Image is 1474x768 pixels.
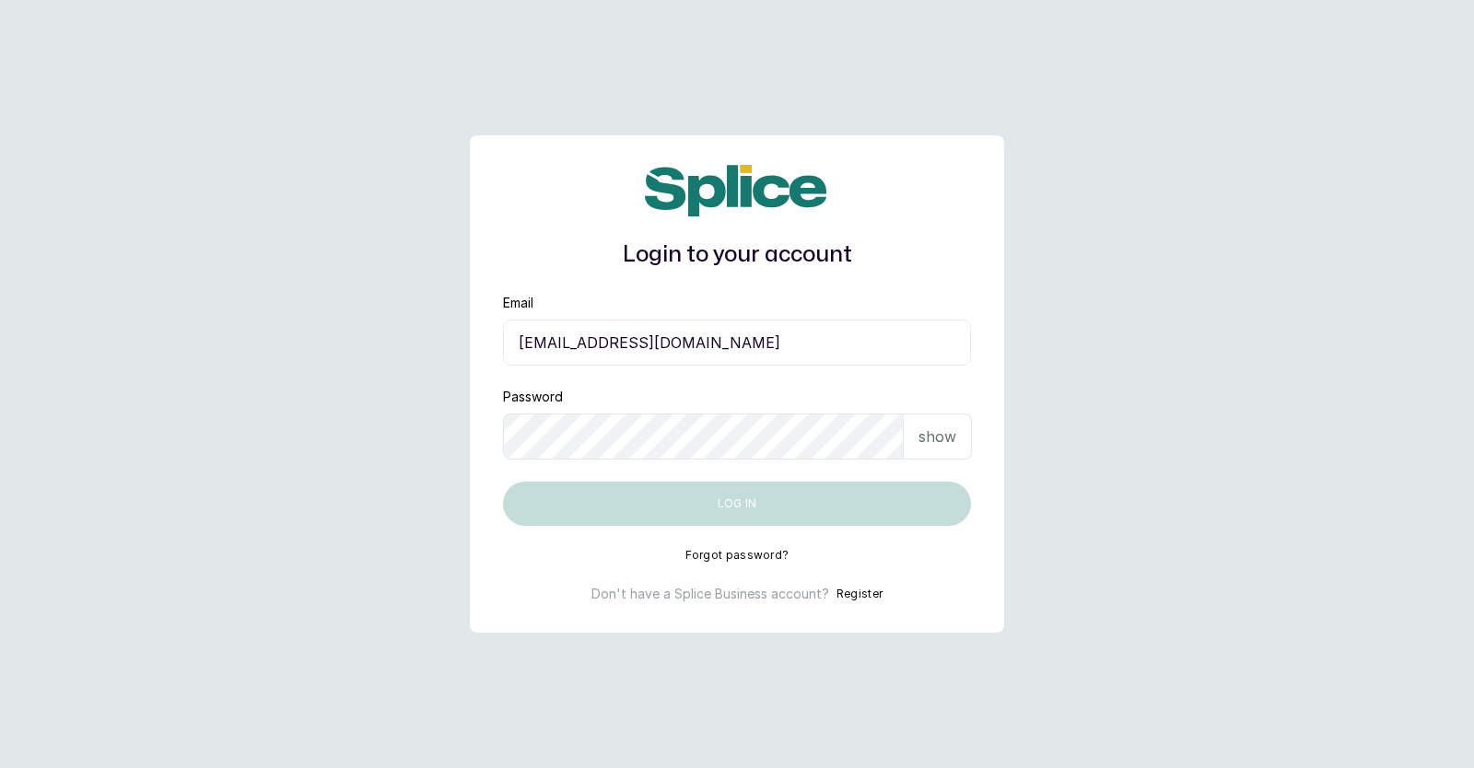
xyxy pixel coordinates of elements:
button: Register [836,585,883,603]
label: Password [503,388,563,406]
button: Log in [503,482,971,526]
button: Forgot password? [685,548,790,563]
label: Email [503,294,533,312]
p: show [918,425,956,448]
p: Don't have a Splice Business account? [591,585,829,603]
h1: Login to your account [503,239,971,272]
input: email@acme.com [503,320,971,366]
